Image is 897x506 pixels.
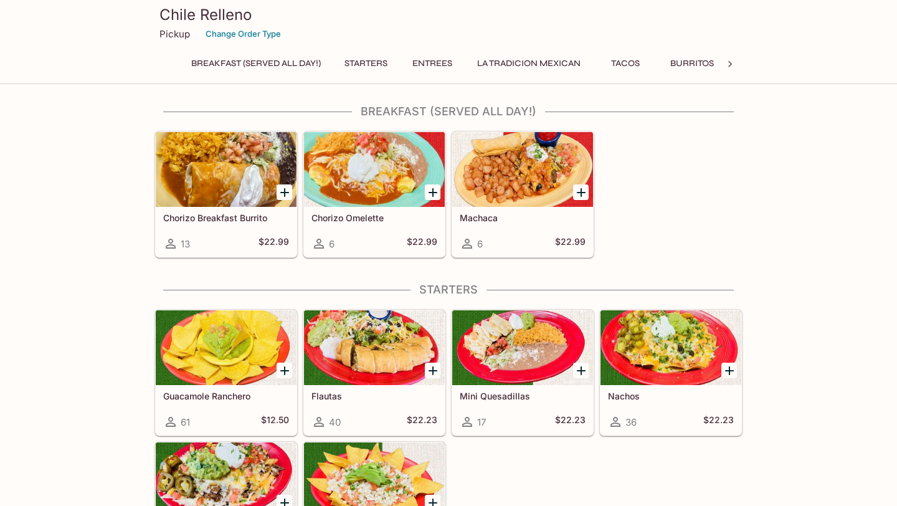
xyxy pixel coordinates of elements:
button: Burritos [663,55,721,72]
h5: Machaca [460,212,586,223]
h5: $22.99 [555,236,586,251]
span: 6 [329,238,335,250]
button: Add Machaca [573,184,589,200]
div: Nachos [600,310,741,385]
h5: Guacamole Ranchero [163,391,289,401]
button: Tacos [597,55,653,72]
div: Guacamole Ranchero [156,310,297,385]
a: Chorizo Omelette6$22.99 [303,131,445,257]
button: Add Mini Quesadillas [573,363,589,378]
h5: $22.23 [703,414,734,429]
h5: Flautas [311,391,437,401]
button: La Tradicion Mexican [470,55,587,72]
button: Breakfast (Served ALL DAY!) [184,55,328,72]
p: Pickup [159,28,190,40]
a: Guacamole Ranchero61$12.50 [155,310,297,436]
a: Mini Quesadillas17$22.23 [452,310,594,436]
h5: $22.99 [259,236,289,251]
a: Machaca6$22.99 [452,131,594,257]
h5: $22.99 [407,236,437,251]
h5: $12.50 [261,414,289,429]
div: Machaca [452,132,593,207]
a: Chorizo Breakfast Burrito13$22.99 [155,131,297,257]
button: Add Flautas [425,363,440,378]
h5: Chorizo Breakfast Burrito [163,212,289,223]
div: Flautas [304,310,445,385]
span: 6 [477,238,483,250]
button: Add Chorizo Omelette [425,184,440,200]
span: 17 [477,416,486,428]
button: Add Guacamole Ranchero [277,363,292,378]
h4: Starters [154,283,743,297]
button: Add Nachos [721,363,737,378]
div: Mini Quesadillas [452,310,593,385]
h5: Mini Quesadillas [460,391,586,401]
a: Flautas40$22.23 [303,310,445,436]
span: 36 [625,416,637,428]
h5: $22.23 [555,414,586,429]
span: 61 [181,416,190,428]
button: Starters [338,55,394,72]
button: Entrees [404,55,460,72]
h5: Chorizo Omelette [311,212,437,223]
h5: Nachos [608,391,734,401]
span: 40 [329,416,341,428]
div: Chorizo Omelette [304,132,445,207]
button: Add Chorizo Breakfast Burrito [277,184,292,200]
h5: $22.23 [407,414,437,429]
span: 13 [181,238,190,250]
h4: Breakfast (Served ALL DAY!) [154,105,743,118]
h3: Chile Relleno [159,5,738,24]
div: Chorizo Breakfast Burrito [156,132,297,207]
button: Change Order Type [200,24,287,44]
a: Nachos36$22.23 [600,310,742,436]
